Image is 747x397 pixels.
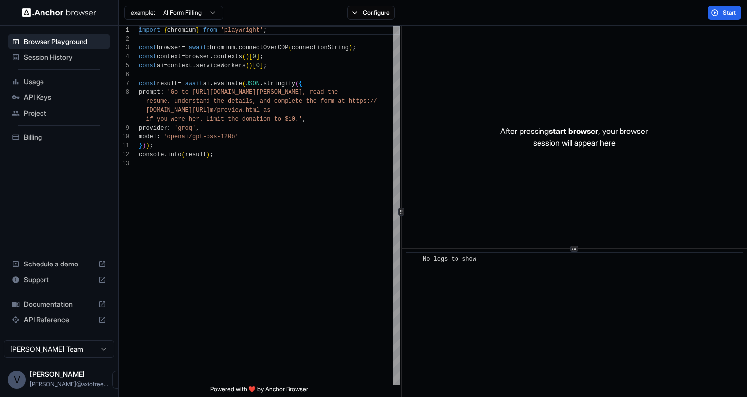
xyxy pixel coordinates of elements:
[196,125,199,132] span: ,
[263,62,267,69] span: ;
[235,44,238,51] span: .
[213,80,242,87] span: evaluate
[178,80,181,87] span: =
[30,370,85,378] span: Vipin Tanna
[185,151,207,158] span: result
[8,105,110,121] div: Project
[8,49,110,65] div: Session History
[119,26,129,35] div: 1
[181,53,185,60] span: =
[24,275,94,285] span: Support
[24,259,94,269] span: Schedule a demo
[239,44,289,51] span: connectOverCDP
[8,256,110,272] div: Schedule a demo
[349,44,352,51] span: )
[317,89,338,96] span: ad the
[119,35,129,44] div: 2
[157,53,181,60] span: context
[8,312,110,328] div: API Reference
[210,385,308,397] span: Powered with ❤️ by Anchor Browser
[24,315,94,325] span: API Reference
[139,27,160,34] span: import
[263,80,295,87] span: stringify
[256,53,260,60] span: ]
[24,77,106,87] span: Usage
[119,159,129,168] div: 13
[203,27,217,34] span: from
[260,62,263,69] span: ]
[289,44,292,51] span: (
[157,133,160,140] span: :
[260,80,263,87] span: .
[139,125,167,132] span: provider
[139,44,157,51] span: const
[139,89,160,96] span: prompt
[139,133,157,140] span: model
[24,299,94,309] span: Documentation
[157,62,164,69] span: ai
[146,98,324,105] span: resume, understand the details, and complete the f
[160,89,164,96] span: :
[185,53,210,60] span: browser
[24,52,106,62] span: Session History
[411,254,415,264] span: ​
[347,6,395,20] button: Configure
[174,125,196,132] span: 'groq'
[8,272,110,288] div: Support
[423,256,476,263] span: No logs to show
[164,27,167,34] span: {
[252,53,256,60] span: 0
[119,124,129,132] div: 9
[203,80,210,87] span: ai
[139,80,157,87] span: const
[263,27,267,34] span: ;
[167,62,192,69] span: context
[24,92,106,102] span: API Keys
[24,132,106,142] span: Billing
[8,34,110,49] div: Browser Playground
[164,133,238,140] span: 'openai/gpt-oss-120b'
[292,44,349,51] span: connectionString
[150,142,153,149] span: ;
[164,151,167,158] span: .
[119,44,129,52] div: 3
[181,151,185,158] span: (
[112,371,130,389] button: Open menu
[146,142,149,149] span: )
[210,80,213,87] span: .
[249,53,252,60] span: [
[246,53,249,60] span: )
[352,44,356,51] span: ;
[142,142,146,149] span: )
[708,6,741,20] button: Start
[302,116,306,123] span: ,
[8,89,110,105] div: API Keys
[119,61,129,70] div: 5
[119,70,129,79] div: 6
[8,371,26,389] div: V
[192,62,196,69] span: .
[500,125,648,149] p: After pressing , your browser session will appear here
[210,151,213,158] span: ;
[119,88,129,97] div: 8
[196,27,199,34] span: }
[324,98,377,105] span: orm at https://
[139,62,157,69] span: const
[119,150,129,159] div: 12
[189,44,207,51] span: await
[167,151,182,158] span: info
[167,27,196,34] span: chromium
[246,62,249,69] span: (
[8,74,110,89] div: Usage
[723,9,737,17] span: Start
[213,53,242,60] span: contexts
[207,151,210,158] span: )
[221,27,263,34] span: 'playwright'
[139,53,157,60] span: const
[196,62,246,69] span: serviceWorkers
[146,107,210,114] span: [DOMAIN_NAME][URL]
[146,116,302,123] span: if you were her. Limit the donation to $10.'
[295,80,299,87] span: (
[252,62,256,69] span: [
[157,80,178,87] span: result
